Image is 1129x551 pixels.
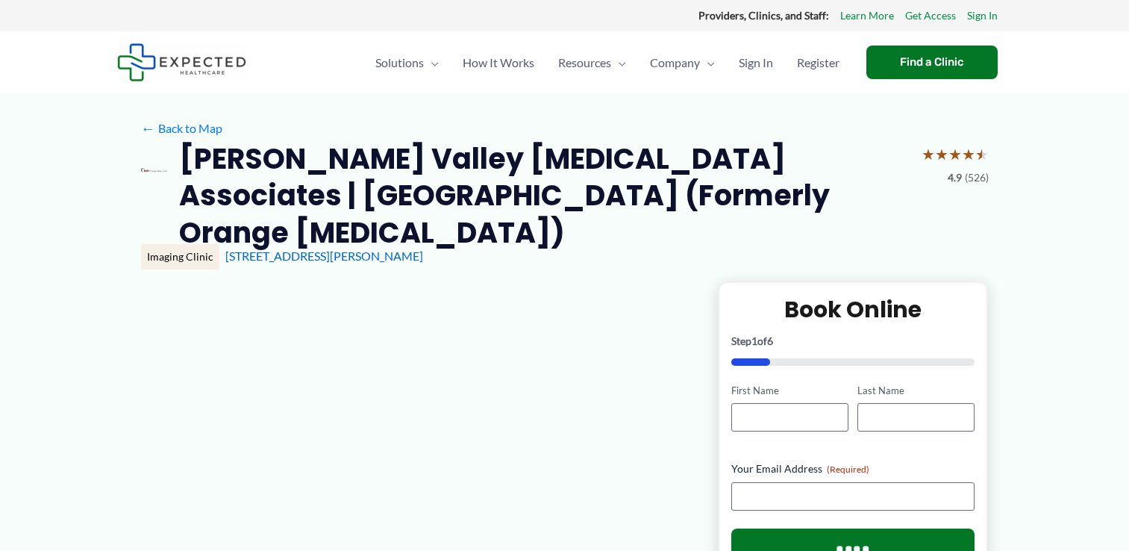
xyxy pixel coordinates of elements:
[179,140,910,251] h2: [PERSON_NAME] Valley [MEDICAL_DATA] Associates | [GEOGRAPHIC_DATA] (Formerly Orange [MEDICAL_DATA])
[451,37,546,89] a: How It Works
[731,336,975,346] p: Step of
[731,384,848,398] label: First Name
[935,140,948,168] span: ★
[731,295,975,324] h2: Book Online
[962,140,975,168] span: ★
[141,117,222,140] a: ←Back to Map
[424,37,439,89] span: Menu Toggle
[727,37,785,89] a: Sign In
[117,43,246,81] img: Expected Healthcare Logo - side, dark font, small
[546,37,638,89] a: ResourcesMenu Toggle
[948,168,962,187] span: 4.9
[827,464,869,475] span: (Required)
[611,37,626,89] span: Menu Toggle
[225,249,423,263] a: [STREET_ADDRESS][PERSON_NAME]
[975,140,989,168] span: ★
[739,37,773,89] span: Sign In
[967,6,998,25] a: Sign In
[463,37,534,89] span: How It Works
[363,37,851,89] nav: Primary Site Navigation
[751,334,757,347] span: 1
[948,140,962,168] span: ★
[785,37,851,89] a: Register
[650,37,700,89] span: Company
[141,121,155,135] span: ←
[857,384,975,398] label: Last Name
[375,37,424,89] span: Solutions
[698,9,829,22] strong: Providers, Clinics, and Staff:
[767,334,773,347] span: 6
[866,46,998,79] a: Find a Clinic
[922,140,935,168] span: ★
[141,244,219,270] div: Imaging Clinic
[363,37,451,89] a: SolutionsMenu Toggle
[905,6,956,25] a: Get Access
[840,6,894,25] a: Learn More
[700,37,715,89] span: Menu Toggle
[638,37,727,89] a: CompanyMenu Toggle
[731,461,975,476] label: Your Email Address
[558,37,611,89] span: Resources
[797,37,839,89] span: Register
[965,168,989,187] span: (526)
